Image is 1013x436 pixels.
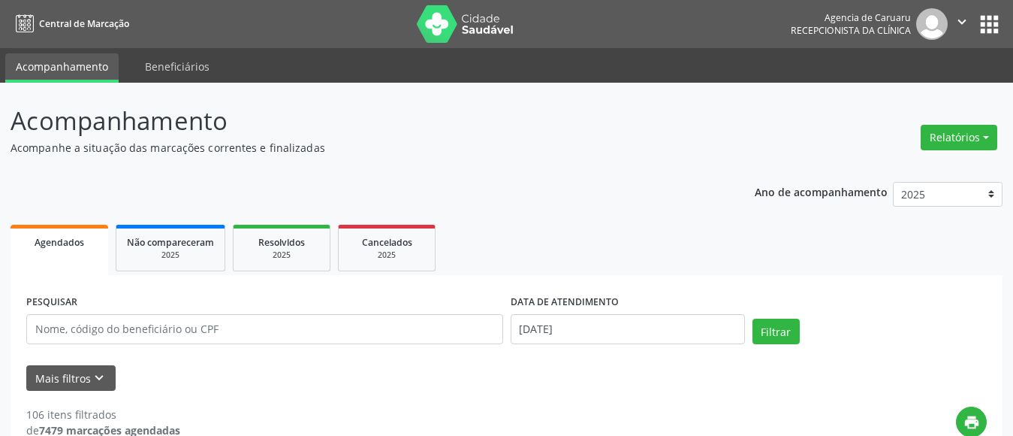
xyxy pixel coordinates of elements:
[91,370,107,386] i: keyboard_arrow_down
[26,407,180,422] div: 106 itens filtrados
[954,14,970,30] i: 
[349,250,424,261] div: 2025
[5,53,119,83] a: Acompanhamento
[26,291,77,314] label: PESQUISAR
[26,365,116,392] button: Mais filtroskeyboard_arrow_down
[752,319,800,344] button: Filtrar
[127,250,214,261] div: 2025
[976,11,1002,38] button: apps
[755,182,888,201] p: Ano de acompanhamento
[26,314,503,344] input: Nome, código do beneficiário ou CPF
[35,236,84,249] span: Agendados
[791,24,911,37] span: Recepcionista da clínica
[11,140,705,156] p: Acompanhe a situação das marcações correntes e finalizadas
[39,17,129,30] span: Central de Marcação
[963,414,980,431] i: print
[244,250,319,261] div: 2025
[11,102,705,140] p: Acompanhamento
[921,125,997,150] button: Relatórios
[362,236,412,249] span: Cancelados
[791,11,911,24] div: Agencia de Caruaru
[258,236,305,249] span: Resolvidos
[511,291,619,314] label: DATA DE ATENDIMENTO
[948,8,976,40] button: 
[511,314,745,344] input: Selecione um intervalo
[127,236,214,249] span: Não compareceram
[916,8,948,40] img: img
[11,11,129,36] a: Central de Marcação
[134,53,220,80] a: Beneficiários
